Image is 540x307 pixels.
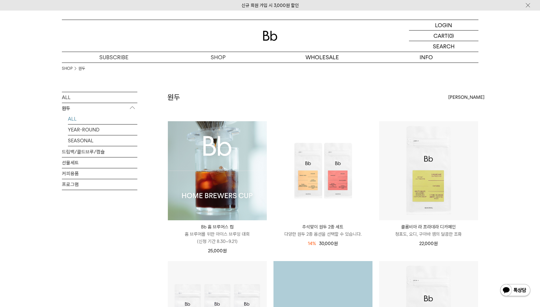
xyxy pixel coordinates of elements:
p: 원두 [62,103,137,114]
p: Bb 홈 브루어스 컵 [168,223,267,231]
img: 카카오톡 채널 1:1 채팅 버튼 [500,283,531,298]
p: CART [433,31,448,41]
span: 30,000 [319,241,338,246]
a: ALL [62,92,137,103]
span: [PERSON_NAME] [448,94,484,101]
span: 22,000 [419,241,438,246]
a: 선물세트 [62,157,137,168]
p: 콜롬비아 라 프라데라 디카페인 [379,223,478,231]
p: 홈 브루어를 위한 아이스 브루잉 대회 (신청 기간 8.30~9.21) [168,231,267,245]
a: LOGIN [409,20,478,31]
span: 25,000 [208,248,227,254]
a: CART (0) [409,31,478,41]
a: 원두 [78,66,85,72]
img: 콜롬비아 라 프라데라 디카페인 [379,121,478,220]
a: 추석맞이 원두 2종 세트 다양한 원두 2종 옵션을 선택할 수 있습니다. [273,223,372,238]
p: WHOLESALE [270,52,374,63]
a: 프로그램 [62,179,137,190]
a: SUBSCRIBE [62,52,166,63]
p: INFO [374,52,478,63]
img: Bb 홈 브루어스 컵 [168,121,267,220]
p: 다양한 원두 2종 옵션을 선택할 수 있습니다. [273,231,372,238]
p: SEARCH [433,41,455,52]
img: 추석맞이 원두 2종 세트 [273,121,372,220]
div: 14% [308,240,316,247]
span: 원 [223,248,227,254]
a: SEASONAL [68,135,137,146]
a: 콜롬비아 라 프라데라 디카페인 청포도, 오디, 구아바 잼의 달콤한 조화 [379,223,478,238]
p: 추석맞이 원두 2종 세트 [273,223,372,231]
p: 청포도, 오디, 구아바 잼의 달콤한 조화 [379,231,478,238]
a: Bb 홈 브루어스 컵 홈 브루어를 위한 아이스 브루잉 대회(신청 기간 8.30~9.21) [168,223,267,245]
a: 커피용품 [62,168,137,179]
img: 로고 [263,31,277,41]
a: ALL [68,114,137,124]
a: 드립백/콜드브루/캡슐 [62,147,137,157]
span: 원 [434,241,438,246]
a: YEAR-ROUND [68,124,137,135]
p: (0) [448,31,454,41]
a: 신규 회원 가입 시 3,000원 할인 [241,3,299,8]
p: LOGIN [435,20,452,30]
h2: 원두 [168,92,180,102]
a: SHOP [166,52,270,63]
span: 원 [334,241,338,246]
a: SHOP [62,66,72,72]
